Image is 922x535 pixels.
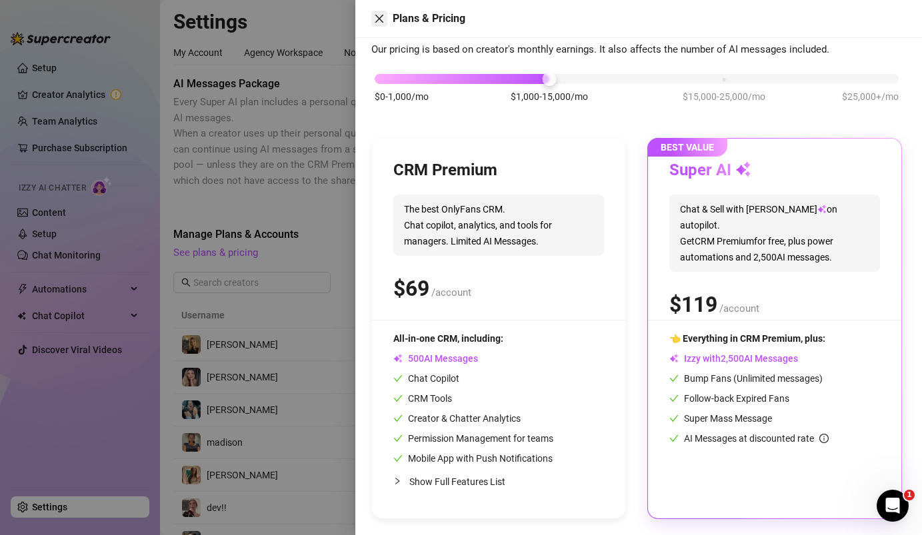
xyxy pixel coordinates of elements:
img: Profile image for Ella [15,96,42,123]
span: $25,000+/mo [842,89,899,104]
span: /account [719,302,759,314]
span: The best OnlyFans CRM. Chat copilot, analytics, and tools for managers. Limited AI Messages. [393,195,604,256]
span: Permission Management for teams [393,433,553,444]
span: Super Mass Message [669,413,772,424]
button: Send us a message [61,372,205,398]
button: Close [371,11,387,27]
span: info-circle [819,434,829,443]
span: Show Full Features List [409,476,505,487]
span: check [669,434,679,443]
span: Follow-back Expired Fans [669,393,789,404]
div: • [DATE] [127,159,165,173]
span: Bump Fans (Unlimited messages) [669,373,823,384]
span: $1,000-15,000/mo [511,89,588,104]
span: AI Messages [393,353,478,364]
span: check [393,374,403,383]
span: $ [393,276,429,301]
h1: Messages [99,6,171,29]
h3: Super AI [669,160,751,181]
span: CRM Tools [393,393,452,404]
span: Mobile App with Push Notifications [393,453,553,464]
span: Home [31,446,58,455]
div: [PERSON_NAME] [47,159,125,173]
button: Help [178,412,267,466]
div: Show Full Features List [393,466,604,497]
img: Profile image for Ella [15,47,42,73]
span: Messages [107,446,159,455]
span: 1 [904,490,915,500]
span: Chat & Sell with [PERSON_NAME] on autopilot. Get CRM Premium for free, plus power automations and... [669,195,880,272]
div: Profile image for Tanya [15,145,42,172]
span: check [669,374,679,383]
button: Messages [89,412,177,466]
span: $15,000-25,000/mo [683,89,765,104]
span: Izzy with AI Messages [669,353,798,364]
span: Chat Copilot [393,373,459,384]
span: check [669,414,679,423]
div: Plans & Pricing [393,11,906,27]
span: Creator & Chatter Analytics [393,413,521,424]
span: 👈 Everything in CRM Premium, plus: [669,333,825,344]
span: BEST VALUE [647,138,727,157]
span: /account [431,286,471,298]
span: Our pricing is based on creator's monthly earnings. It also affects the number of AI messages inc... [371,43,829,55]
span: check [393,394,403,403]
span: check [393,434,403,443]
span: Help [211,446,233,455]
span: collapsed [393,477,401,485]
iframe: Intercom live chat [877,490,909,522]
div: • [DATE] [127,60,165,74]
span: check [393,454,403,463]
span: close [374,13,385,24]
span: check [393,414,403,423]
div: [PERSON_NAME] [47,109,125,123]
span: $ [669,292,717,317]
span: All-in-one CRM, including: [393,333,503,344]
span: $0-1,000/mo [375,89,429,104]
div: Close [234,5,258,29]
div: [PERSON_NAME] [47,60,125,74]
h3: CRM Premium [393,160,497,181]
span: check [669,394,679,403]
div: • [DATE] [127,109,165,123]
span: AI Messages at discounted rate [684,433,829,444]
